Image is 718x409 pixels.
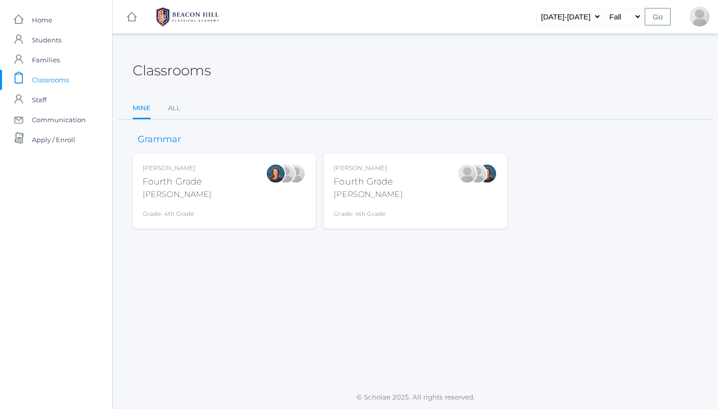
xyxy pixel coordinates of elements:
[113,392,718,402] p: © Scholae 2025. All rights reserved.
[143,204,211,218] div: Grade: 4th Grade
[334,175,402,189] div: Fourth Grade
[32,70,69,90] span: Classrooms
[334,204,402,218] div: Grade: 4th Grade
[690,6,710,26] div: Lydia Chaffin
[32,10,52,30] span: Home
[32,130,75,150] span: Apply / Enroll
[168,98,180,118] a: All
[334,189,402,201] div: [PERSON_NAME]
[457,164,477,184] div: Lydia Chaffin
[467,164,487,184] div: Heather Porter
[286,164,306,184] div: Heather Porter
[133,135,186,145] h3: Grammar
[477,164,497,184] div: Ellie Bradley
[645,8,671,25] input: Go
[266,164,286,184] div: Ellie Bradley
[32,30,61,50] span: Students
[334,164,402,173] div: [PERSON_NAME]
[32,50,60,70] span: Families
[143,175,211,189] div: Fourth Grade
[32,90,46,110] span: Staff
[143,164,211,173] div: [PERSON_NAME]
[133,98,151,120] a: Mine
[276,164,296,184] div: Lydia Chaffin
[133,63,211,78] h2: Classrooms
[150,4,225,29] img: BHCALogos-05-308ed15e86a5a0abce9b8dd61676a3503ac9727e845dece92d48e8588c001991.png
[143,189,211,201] div: [PERSON_NAME]
[32,110,86,130] span: Communication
